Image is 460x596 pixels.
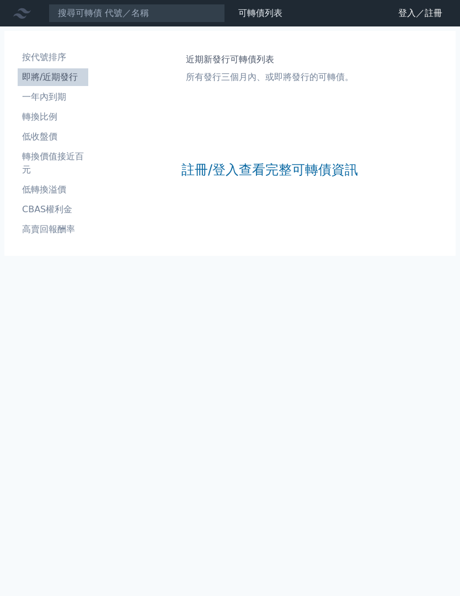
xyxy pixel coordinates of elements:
a: 註冊/登入查看完整可轉債資訊 [181,161,358,179]
li: CBAS權利金 [18,203,88,216]
p: 所有發行三個月內、或即將發行的可轉債。 [186,71,354,84]
a: 高賣回報酬率 [18,221,88,238]
input: 搜尋可轉債 代號／名稱 [49,4,225,23]
li: 轉換價值接近百元 [18,150,88,176]
li: 低轉換溢價 [18,183,88,196]
a: CBAS權利金 [18,201,88,218]
li: 一年內到期 [18,90,88,104]
a: 轉換比例 [18,108,88,126]
a: 轉換價值接近百元 [18,148,88,179]
li: 轉換比例 [18,110,88,124]
h1: 近期新發行可轉債列表 [186,53,354,66]
a: 即將/近期發行 [18,68,88,86]
a: 低轉換溢價 [18,181,88,198]
a: 按代號排序 [18,49,88,66]
a: 一年內到期 [18,88,88,106]
li: 高賣回報酬率 [18,223,88,236]
a: 登入／註冊 [389,4,451,22]
a: 低收盤價 [18,128,88,146]
a: 可轉債列表 [238,8,282,18]
li: 按代號排序 [18,51,88,64]
li: 即將/近期發行 [18,71,88,84]
li: 低收盤價 [18,130,88,143]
